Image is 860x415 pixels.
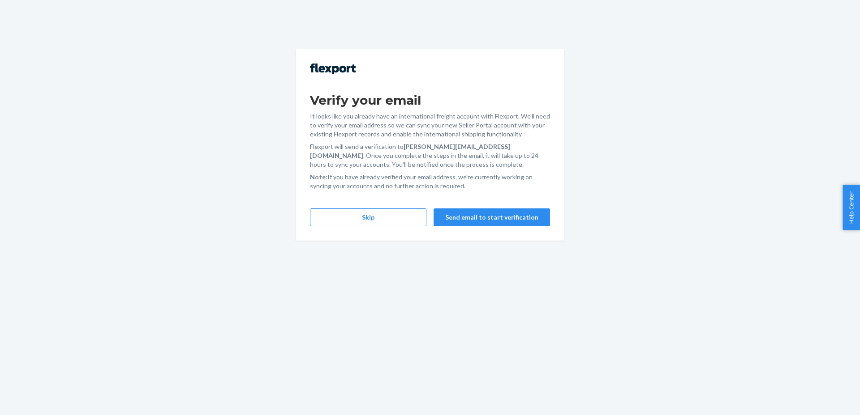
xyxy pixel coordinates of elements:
p: If you have already verified your email address, we're currently working on syncing your accounts... [310,173,550,191]
img: Flexport logo [310,64,356,74]
button: Send email to start verification [434,208,550,226]
p: It looks like you already have an international freight account with Flexport. We'll need to veri... [310,112,550,139]
button: Help Center [843,185,860,230]
button: Skip [310,208,426,226]
p: Flexport will send a verification to . Once you complete the steps in the email, it will take up ... [310,142,550,169]
strong: [PERSON_NAME][EMAIL_ADDRESS][DOMAIN_NAME] [310,143,510,159]
strong: Note: [310,173,327,181]
h1: Verify your email [310,92,550,108]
